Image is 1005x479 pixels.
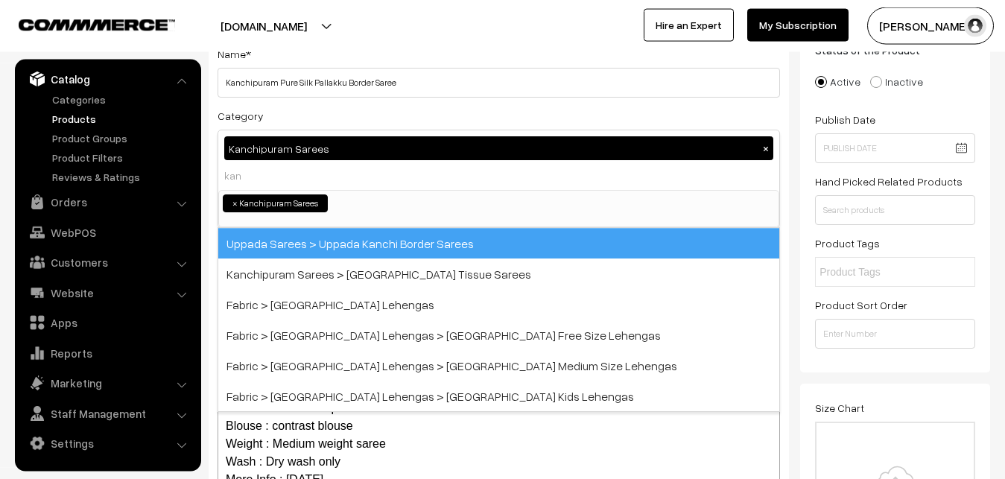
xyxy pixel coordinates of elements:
a: Products [48,111,196,127]
input: Enter Number [815,319,975,349]
a: Marketing [19,369,196,396]
span: Kanchipuram Sarees > [GEOGRAPHIC_DATA] Tissue Sarees [218,258,779,289]
label: Name [218,46,251,62]
a: Customers [19,249,196,276]
span: × [232,197,238,210]
span: Fabric > [GEOGRAPHIC_DATA] Lehengas > [GEOGRAPHIC_DATA] Kids Lehengas [218,381,779,411]
button: × [759,142,773,155]
button: [PERSON_NAME] [867,7,994,45]
a: Settings [19,430,196,457]
button: [DOMAIN_NAME] [168,7,359,45]
a: COMMMERCE [19,15,149,33]
a: Categories [48,92,196,107]
a: Reviews & Ratings [48,169,196,185]
a: Reports [19,340,196,367]
img: user [964,15,986,37]
label: Category [218,108,264,124]
input: Product Tags [819,264,950,280]
label: Hand Picked Related Products [815,174,963,189]
a: Catalog [19,66,196,92]
label: Inactive [870,74,923,89]
a: Website [19,279,196,306]
a: Staff Management [19,400,196,427]
span: Fabric > [GEOGRAPHIC_DATA] Lehengas [218,289,779,320]
a: My Subscription [747,9,849,42]
img: COMMMERCE [19,19,175,31]
a: WebPOS [19,219,196,246]
a: Apps [19,309,196,336]
label: Size Chart [815,400,864,416]
a: Orders [19,188,196,215]
input: Search products [815,195,975,225]
label: Product Sort Order [815,297,907,313]
input: Publish Date [815,133,975,163]
label: Publish Date [815,112,875,127]
a: Product Filters [48,150,196,165]
li: Kanchipuram Sarees [223,194,328,212]
span: Fabric > [GEOGRAPHIC_DATA] Lehengas > [GEOGRAPHIC_DATA] Medium Size Lehengas [218,350,779,381]
span: Fabric > [GEOGRAPHIC_DATA] Lehengas > [GEOGRAPHIC_DATA] Free Size Lehengas [218,320,779,350]
label: Active [815,74,860,89]
div: Kanchipuram Sarees [224,136,773,160]
a: Product Groups [48,130,196,146]
span: Uppada Sarees > Uppada Kanchi Border Sarees [218,228,779,258]
input: Name [218,68,780,98]
label: Product Tags [815,235,880,251]
a: Hire an Expert [644,9,734,42]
